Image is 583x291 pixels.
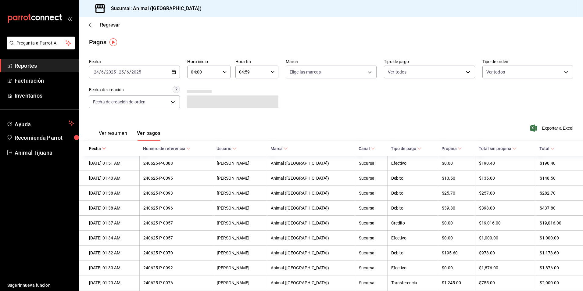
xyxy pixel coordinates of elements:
[391,265,434,270] div: Efectivo
[540,265,573,270] div: $1,876.00
[117,70,118,74] span: -
[391,280,434,285] div: Transferencia
[216,146,237,151] span: Usuario
[235,59,278,64] label: Hora fin
[104,70,106,74] span: /
[479,280,532,285] div: $755.00
[89,59,180,64] label: Fecha
[143,161,209,166] div: 240625-P-0088
[89,22,120,28] button: Regresar
[217,235,263,240] div: [PERSON_NAME]
[217,206,263,210] div: [PERSON_NAME]
[67,16,72,21] button: open_drawer_menu
[89,38,106,47] div: Pagos
[359,191,384,196] div: Sucursal
[479,250,532,255] div: $978.00
[479,265,532,270] div: $1,876.00
[359,235,384,240] div: Sucursal
[442,176,471,181] div: $13.50
[479,191,532,196] div: $257.00
[442,250,471,255] div: $195.60
[101,70,104,74] input: --
[540,250,573,255] div: $1,173.60
[89,265,136,270] div: [DATE] 01:30 AM
[271,161,351,166] div: Animal ([GEOGRAPHIC_DATA])
[271,176,351,181] div: Animal ([GEOGRAPHIC_DATA])
[106,70,116,74] input: ----
[479,221,532,225] div: $19,016.00
[539,146,555,151] span: Total
[442,206,471,210] div: $39.80
[286,59,377,64] label: Marca
[479,235,532,240] div: $1,000.00
[89,191,136,196] div: [DATE] 01:38 AM
[479,161,532,166] div: $190.40
[442,280,471,285] div: $1,245.00
[4,44,75,51] a: Pregunta a Parrot AI
[391,191,434,196] div: Debito
[540,161,573,166] div: $190.40
[442,161,471,166] div: $0.00
[89,235,136,240] div: [DATE] 01:34 AM
[540,176,573,181] div: $148.50
[119,70,124,74] input: --
[271,280,351,285] div: Animal ([GEOGRAPHIC_DATA])
[359,250,384,255] div: Sucursal
[271,265,351,270] div: Animal ([GEOGRAPHIC_DATA])
[217,265,263,270] div: [PERSON_NAME]
[359,280,384,285] div: Sucursal
[16,40,66,46] span: Pregunta a Parrot AI
[143,146,191,151] span: Número de referencia
[391,146,421,151] span: Tipo de pago
[89,250,136,255] div: [DATE] 01:32 AM
[391,206,434,210] div: Debito
[109,38,117,46] img: Tooltip marker
[217,176,263,181] div: [PERSON_NAME]
[124,70,126,74] span: /
[384,59,475,64] label: Tipo de pago
[442,146,462,151] span: Propina
[479,206,532,210] div: $398.00
[359,221,384,225] div: Sucursal
[143,250,209,255] div: 240625-P-0070
[442,235,471,240] div: $0.00
[442,265,471,270] div: $0.00
[540,206,573,210] div: $437.80
[217,280,263,285] div: [PERSON_NAME]
[89,206,136,210] div: [DATE] 01:38 AM
[531,124,573,132] button: Exportar a Excel
[99,130,160,141] div: navigation tabs
[89,146,106,151] span: Fecha
[143,280,209,285] div: 240625-P-0076
[271,191,351,196] div: Animal ([GEOGRAPHIC_DATA])
[93,99,145,105] span: Fecha de creación de orden
[482,59,573,64] label: Tipo de orden
[359,161,384,166] div: Sucursal
[359,265,384,270] div: Sucursal
[143,265,209,270] div: 240625-P-0092
[137,130,160,141] button: Ver pagos
[270,146,288,151] span: Marca
[15,77,74,85] span: Facturación
[290,69,321,75] span: Elige las marcas
[391,235,434,240] div: Efectivo
[126,70,129,74] input: --
[15,120,66,127] span: Ayuda
[129,70,131,74] span: /
[442,221,471,225] div: $0.00
[540,235,573,240] div: $1,000.00
[100,22,120,28] span: Regresar
[391,176,434,181] div: Debito
[99,130,127,141] button: Ver resumen
[89,87,124,93] div: Fecha de creación
[359,176,384,181] div: Sucursal
[540,221,573,225] div: $19,016.00
[359,206,384,210] div: Sucursal
[106,5,202,12] h3: Sucursal: Animal ([GEOGRAPHIC_DATA])
[540,191,573,196] div: $282.70
[271,206,351,210] div: Animal ([GEOGRAPHIC_DATA])
[486,69,505,75] span: Ver todos
[7,37,75,49] button: Pregunta a Parrot AI
[479,176,532,181] div: $135.00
